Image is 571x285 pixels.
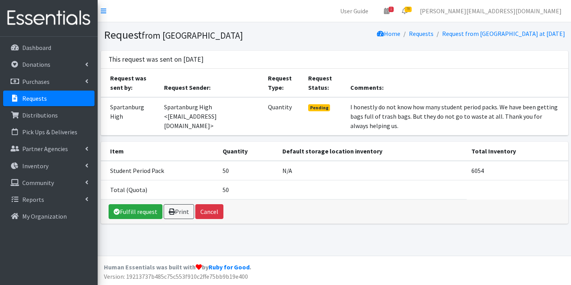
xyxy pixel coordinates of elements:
[278,161,467,180] td: N/A
[3,57,95,72] a: Donations
[303,69,346,97] th: Request Status:
[195,204,223,219] button: Cancel
[3,141,95,157] a: Partner Agencies
[467,161,568,180] td: 6054
[346,69,568,97] th: Comments:
[278,142,467,161] th: Default storage location inventory
[109,55,203,64] h3: This request was sent on [DATE]
[377,30,400,37] a: Home
[3,158,95,174] a: Inventory
[104,263,251,271] strong: Human Essentials was built with by .
[22,61,50,68] p: Donations
[3,91,95,106] a: Requests
[22,145,68,153] p: Partner Agencies
[22,179,54,187] p: Community
[209,263,250,271] a: Ruby for Good
[218,161,277,180] td: 50
[3,208,95,224] a: My Organization
[104,28,332,42] h1: Request
[22,212,67,220] p: My Organization
[263,69,303,97] th: Request Type:
[442,30,565,37] a: Request from [GEOGRAPHIC_DATA] at [DATE]
[3,5,95,31] img: HumanEssentials
[218,142,277,161] th: Quantity
[22,196,44,203] p: Reports
[3,107,95,123] a: Distributions
[3,124,95,140] a: Pick Ups & Deliveries
[22,94,47,102] p: Requests
[22,78,50,85] p: Purchases
[159,97,263,135] td: Spartanburg High <[EMAIL_ADDRESS][DOMAIN_NAME]>
[405,7,412,12] span: 78
[378,3,396,19] a: 1
[308,104,330,111] span: Pending
[263,97,303,135] td: Quantity
[346,97,568,135] td: I honestly do not know how many student period packs. We have been getting bags full of trash bag...
[414,3,568,19] a: [PERSON_NAME][EMAIL_ADDRESS][DOMAIN_NAME]
[409,30,434,37] a: Requests
[159,69,263,97] th: Request Sender:
[109,204,162,219] a: Fulfill request
[101,97,160,135] td: Spartanburg High
[22,44,51,52] p: Dashboard
[101,161,218,180] td: Student Period Pack
[101,142,218,161] th: Item
[334,3,375,19] a: User Guide
[3,192,95,207] a: Reports
[142,30,243,41] small: from [GEOGRAPHIC_DATA]
[22,162,48,170] p: Inventory
[104,273,248,280] span: Version: 19213737b485c75c553f910c2ffe75bb9b19e400
[3,175,95,191] a: Community
[101,180,218,199] td: Total (Quota)
[22,111,58,119] p: Distributions
[218,180,277,199] td: 50
[389,7,394,12] span: 1
[22,128,77,136] p: Pick Ups & Deliveries
[467,142,568,161] th: Total Inventory
[396,3,414,19] a: 78
[3,74,95,89] a: Purchases
[101,69,160,97] th: Request was sent by:
[3,40,95,55] a: Dashboard
[164,204,194,219] a: Print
